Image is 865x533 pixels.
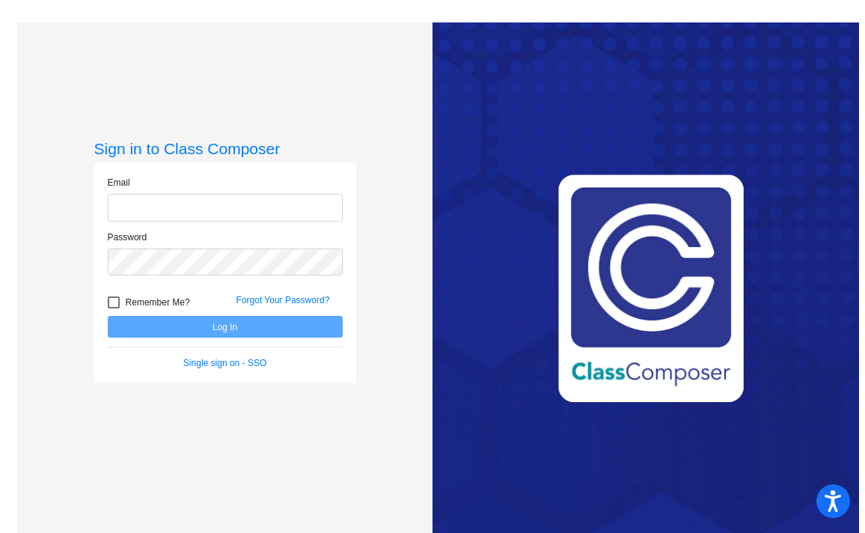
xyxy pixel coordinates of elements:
[108,316,343,338] button: Log In
[108,176,130,189] label: Email
[126,293,190,311] span: Remember Me?
[183,358,266,368] a: Single sign on - SSO
[94,139,356,158] h3: Sign in to Class Composer
[108,231,147,244] label: Password
[236,295,330,305] a: Forgot Your Password?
